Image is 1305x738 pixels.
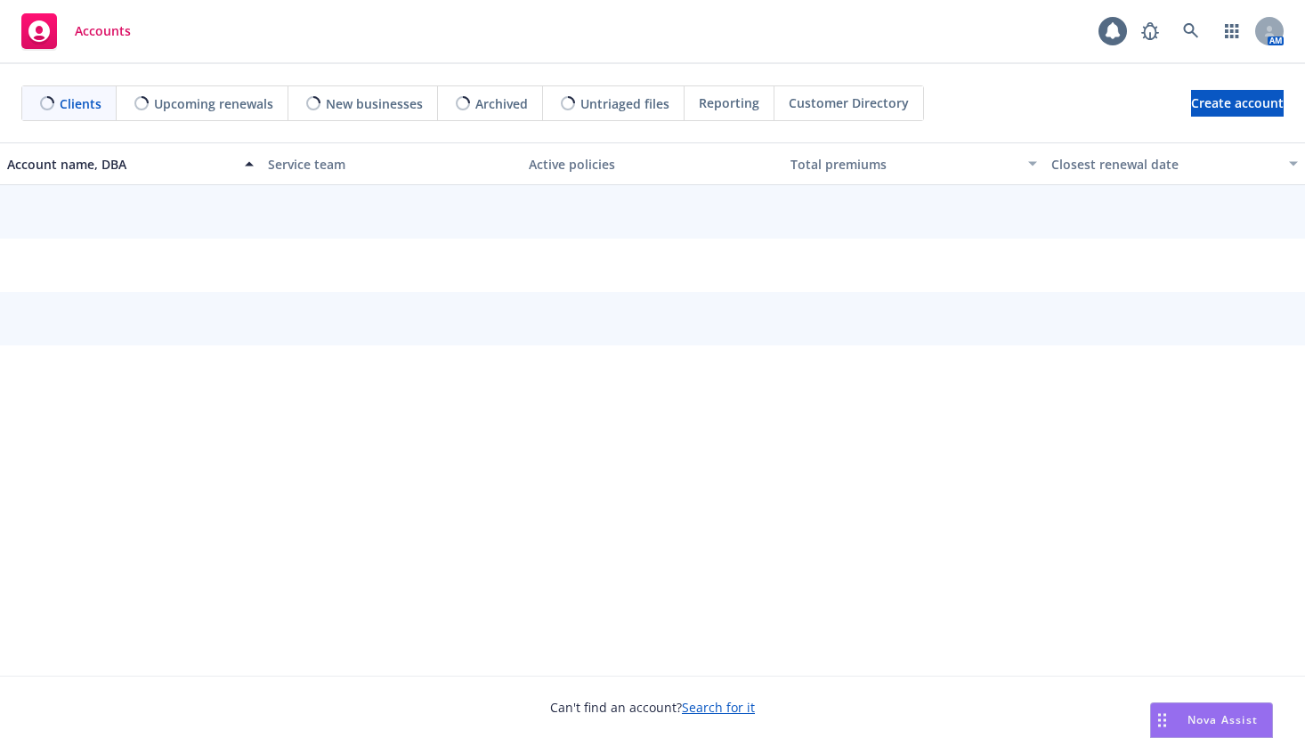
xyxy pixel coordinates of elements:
[1191,86,1284,120] span: Create account
[475,94,528,113] span: Archived
[1151,703,1173,737] div: Drag to move
[1214,13,1250,49] a: Switch app
[580,94,669,113] span: Untriaged files
[261,142,522,185] button: Service team
[783,142,1044,185] button: Total premiums
[1173,13,1209,49] a: Search
[1044,142,1305,185] button: Closest renewal date
[326,94,423,113] span: New businesses
[14,6,138,56] a: Accounts
[529,155,775,174] div: Active policies
[699,93,759,112] span: Reporting
[75,24,131,38] span: Accounts
[682,699,755,716] a: Search for it
[1150,702,1273,738] button: Nova Assist
[522,142,782,185] button: Active policies
[1187,712,1258,727] span: Nova Assist
[1191,90,1284,117] a: Create account
[7,155,234,174] div: Account name, DBA
[550,698,755,717] span: Can't find an account?
[789,93,909,112] span: Customer Directory
[1051,155,1278,174] div: Closest renewal date
[268,155,515,174] div: Service team
[60,94,101,113] span: Clients
[790,155,1017,174] div: Total premiums
[154,94,273,113] span: Upcoming renewals
[1132,13,1168,49] a: Report a Bug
